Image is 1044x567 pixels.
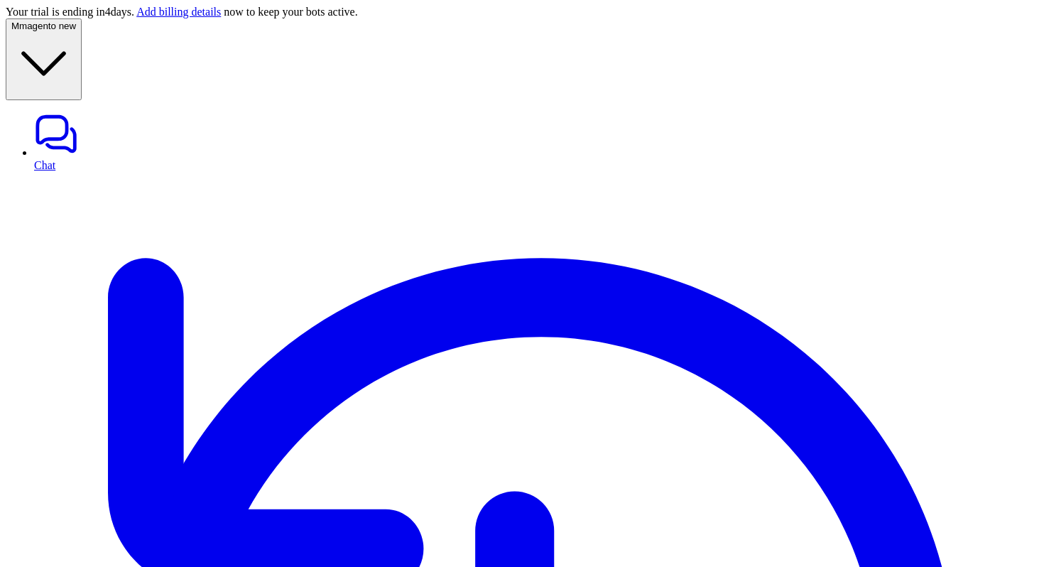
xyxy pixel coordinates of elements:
[34,112,1038,171] a: Chat
[11,21,19,31] span: M
[19,21,76,31] span: magento new
[6,18,82,100] button: Mmagento new
[136,6,221,18] a: Add billing details
[6,6,1038,18] div: Your trial is ending in 4 days. now to keep your bots active.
